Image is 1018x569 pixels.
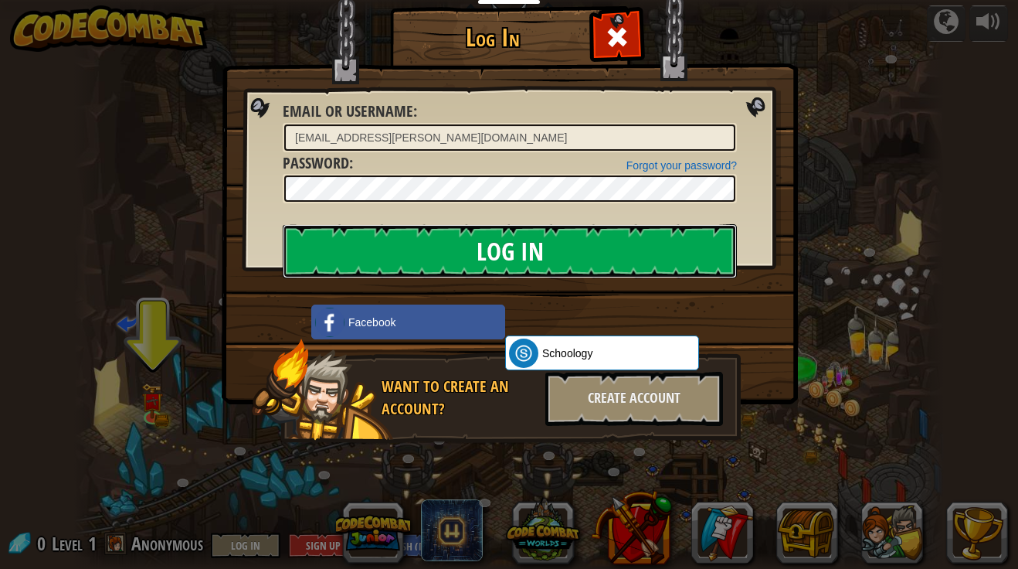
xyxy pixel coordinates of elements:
[542,346,592,361] span: Schoology
[283,224,737,278] input: Log In
[382,376,536,420] div: Want to create an account?
[509,339,538,368] img: schoology.png
[626,159,737,172] a: Forgot your password?
[497,303,654,337] iframe: Sign in with Google Button
[283,152,349,173] span: Password
[348,315,395,330] span: Facebook
[545,372,723,426] div: Create Account
[283,152,353,175] label: :
[283,101,413,121] span: Email or Username
[315,308,344,337] img: facebook_small.png
[283,101,417,123] label: :
[394,24,591,51] h1: Log In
